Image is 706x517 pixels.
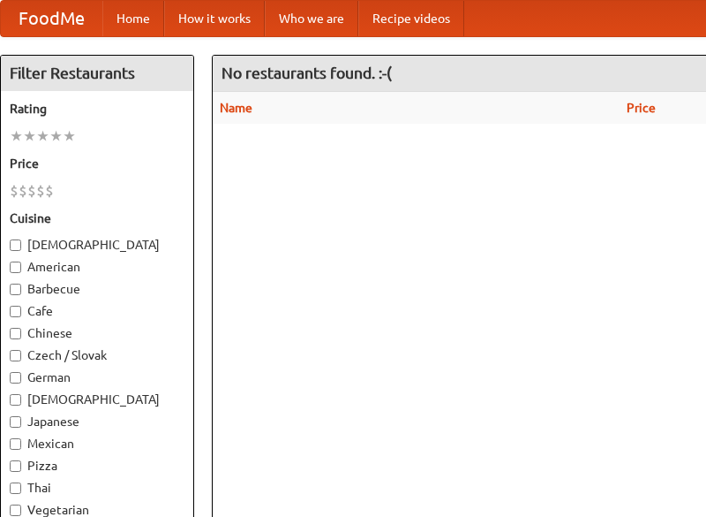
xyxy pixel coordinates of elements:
li: ★ [23,126,36,146]
h5: Price [10,155,184,172]
label: Thai [10,479,184,497]
input: Czech / Slovak [10,350,21,361]
input: Vegetarian [10,505,21,516]
input: [DEMOGRAPHIC_DATA] [10,239,21,251]
input: Thai [10,483,21,494]
li: ★ [49,126,63,146]
input: Pizza [10,460,21,472]
label: American [10,258,184,276]
a: Home [102,1,164,36]
a: Recipe videos [358,1,464,36]
label: Japanese [10,413,184,430]
input: Chinese [10,328,21,339]
li: ★ [63,126,76,146]
input: German [10,372,21,384]
input: American [10,262,21,273]
li: $ [36,181,45,201]
ng-pluralize: No restaurants found. :-( [222,65,392,81]
li: ★ [36,126,49,146]
li: ★ [10,126,23,146]
label: Cafe [10,302,184,320]
input: Cafe [10,306,21,317]
label: Czech / Slovak [10,346,184,364]
label: German [10,369,184,386]
li: $ [45,181,54,201]
input: [DEMOGRAPHIC_DATA] [10,394,21,406]
h5: Cuisine [10,209,184,227]
a: How it works [164,1,265,36]
a: FoodMe [1,1,102,36]
label: [DEMOGRAPHIC_DATA] [10,391,184,408]
label: Chinese [10,324,184,342]
label: [DEMOGRAPHIC_DATA] [10,236,184,254]
label: Pizza [10,457,184,475]
a: Price [627,101,656,115]
label: Barbecue [10,280,184,298]
a: Name [220,101,252,115]
input: Mexican [10,438,21,450]
input: Japanese [10,416,21,428]
li: $ [27,181,36,201]
h5: Rating [10,100,184,118]
label: Mexican [10,435,184,452]
li: $ [10,181,19,201]
h4: Filter Restaurants [1,56,193,91]
a: Who we are [265,1,358,36]
li: $ [19,181,27,201]
input: Barbecue [10,284,21,295]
